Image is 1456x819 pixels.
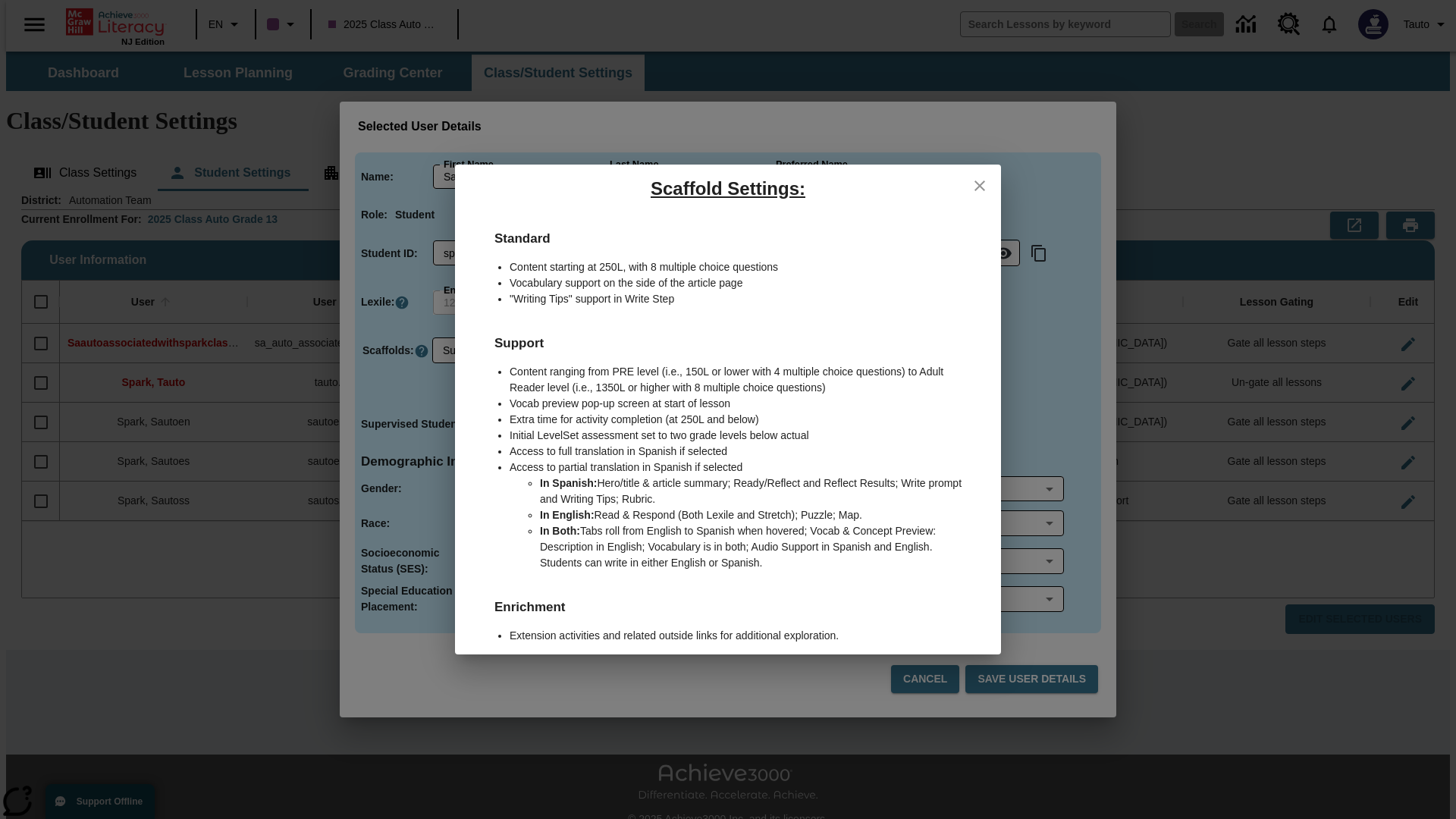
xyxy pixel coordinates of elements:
[540,525,580,537] b: In Both:
[510,396,977,412] li: Vocab preview pop-up screen at start of lesson
[479,582,977,617] h6: Enrichment
[540,477,597,489] b: In Spanish:
[510,628,977,644] li: Extension activities and related outside links for additional exploration.
[510,259,977,275] li: Content starting at 250L, with 8 multiple choice questions
[510,444,977,460] li: Access to full translation in Spanish if selected
[479,213,977,249] h6: Standard
[540,523,977,571] li: Tabs roll from English to Spanish when hovered; Vocab & Concept Preview: Description in English; ...
[510,428,977,444] li: Initial LevelSet assessment set to two grade levels below actual
[510,460,977,475] li: Access to partial translation in Spanish if selected
[455,165,1001,213] h5: Scaffold Settings:
[540,507,977,523] li: Read & Respond (Both Lexile and Stretch); Puzzle; Map.
[510,275,977,291] li: Vocabulary support on the side of the article page
[965,171,995,201] button: close
[540,475,977,507] li: Hero/title & article summary; Ready/Reflect and Reflect Results; Write prompt and Writing Tips; R...
[510,364,977,396] li: Content ranging from PRE level (i.e., 150L or lower with 4 multiple choice questions) to Adult Re...
[540,509,595,521] b: In English:
[510,412,977,428] li: Extra time for activity completion (at 250L and below)
[510,291,977,307] li: "Writing Tips" support in Write Step
[479,318,977,353] h6: Support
